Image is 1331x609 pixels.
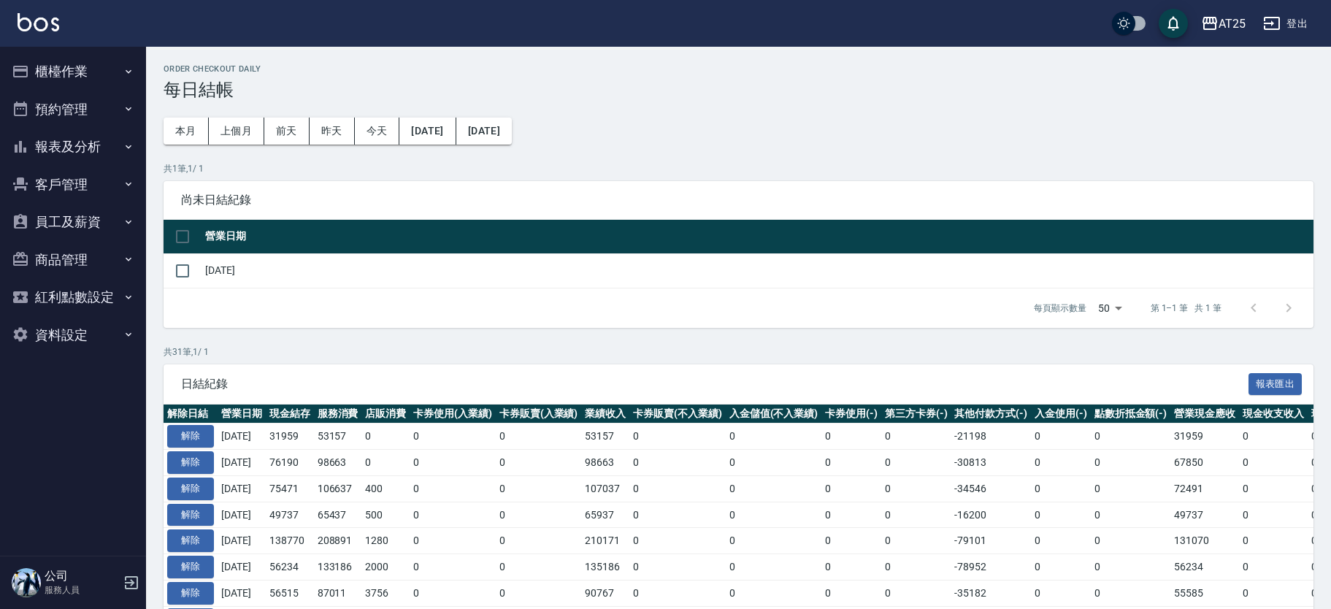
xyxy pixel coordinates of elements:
[581,424,629,450] td: 53157
[1170,502,1239,528] td: 49737
[399,118,456,145] button: [DATE]
[629,554,726,581] td: 0
[1031,475,1091,502] td: 0
[181,193,1296,207] span: 尚未日結紀錄
[1239,528,1308,554] td: 0
[1091,475,1171,502] td: 0
[496,450,582,476] td: 0
[410,502,496,528] td: 0
[410,450,496,476] td: 0
[881,554,951,581] td: 0
[881,405,951,424] th: 第三方卡券(-)
[951,424,1031,450] td: -21198
[361,475,410,502] td: 400
[726,528,822,554] td: 0
[951,475,1031,502] td: -34546
[12,568,41,597] img: Person
[164,118,209,145] button: 本月
[1239,475,1308,502] td: 0
[881,424,951,450] td: 0
[218,424,266,450] td: [DATE]
[202,220,1313,254] th: 營業日期
[1219,15,1246,33] div: AT25
[167,451,214,474] button: 解除
[1170,475,1239,502] td: 72491
[164,80,1313,100] h3: 每日結帳
[1091,405,1171,424] th: 點數折抵金額(-)
[629,475,726,502] td: 0
[629,580,726,606] td: 0
[6,241,140,279] button: 商品管理
[1091,554,1171,581] td: 0
[1170,580,1239,606] td: 55585
[881,580,951,606] td: 0
[1091,450,1171,476] td: 0
[1170,405,1239,424] th: 營業現金應收
[496,580,582,606] td: 0
[1239,450,1308,476] td: 0
[266,405,314,424] th: 現金結存
[218,502,266,528] td: [DATE]
[361,554,410,581] td: 2000
[6,53,140,91] button: 櫃檯作業
[164,64,1313,74] h2: Order checkout daily
[264,118,310,145] button: 前天
[361,424,410,450] td: 0
[1091,502,1171,528] td: 0
[266,475,314,502] td: 75471
[167,478,214,500] button: 解除
[361,450,410,476] td: 0
[496,554,582,581] td: 0
[581,475,629,502] td: 107037
[314,554,362,581] td: 133186
[314,450,362,476] td: 98663
[218,554,266,581] td: [DATE]
[164,405,218,424] th: 解除日結
[410,475,496,502] td: 0
[581,502,629,528] td: 65937
[1170,424,1239,450] td: 31959
[1031,554,1091,581] td: 0
[314,580,362,606] td: 87011
[1092,288,1127,328] div: 50
[496,528,582,554] td: 0
[1239,502,1308,528] td: 0
[951,405,1031,424] th: 其他付款方式(-)
[951,502,1031,528] td: -16200
[209,118,264,145] button: 上個月
[581,580,629,606] td: 90767
[45,583,119,597] p: 服務人員
[164,345,1313,359] p: 共 31 筆, 1 / 1
[629,405,726,424] th: 卡券販賣(不入業績)
[6,203,140,241] button: 員工及薪資
[629,450,726,476] td: 0
[581,450,629,476] td: 98663
[6,278,140,316] button: 紅利點數設定
[629,502,726,528] td: 0
[821,528,881,554] td: 0
[1239,424,1308,450] td: 0
[951,528,1031,554] td: -79101
[726,502,822,528] td: 0
[456,118,512,145] button: [DATE]
[6,316,140,354] button: 資料設定
[1170,554,1239,581] td: 56234
[355,118,400,145] button: 今天
[581,554,629,581] td: 135186
[726,405,822,424] th: 入金儲值(不入業績)
[821,554,881,581] td: 0
[314,528,362,554] td: 208891
[629,424,726,450] td: 0
[881,528,951,554] td: 0
[410,554,496,581] td: 0
[881,475,951,502] td: 0
[821,424,881,450] td: 0
[496,502,582,528] td: 0
[1091,528,1171,554] td: 0
[202,253,1313,288] td: [DATE]
[45,569,119,583] h5: 公司
[821,450,881,476] td: 0
[218,450,266,476] td: [DATE]
[266,528,314,554] td: 138770
[1159,9,1188,38] button: save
